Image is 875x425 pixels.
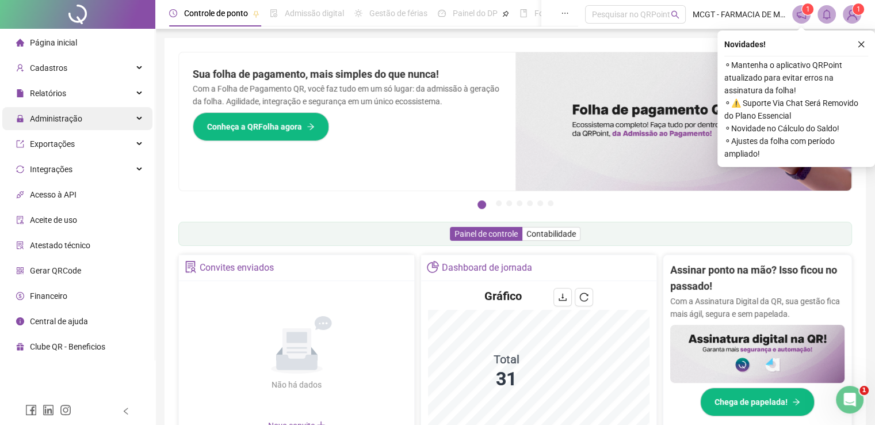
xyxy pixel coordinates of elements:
[724,38,766,51] span: Novidades !
[561,9,569,17] span: ellipsis
[517,200,522,206] button: 4
[30,114,82,123] span: Administração
[30,241,90,250] span: Atestado técnico
[670,325,845,383] img: banner%2F02c71560-61a6-44d4-94b9-c8ab97240462.png
[193,66,502,82] h2: Sua folha de pagamento, mais simples do que nunca!
[185,261,197,273] span: solution
[30,266,81,275] span: Gerar QRCode
[369,9,427,18] span: Gestão de férias
[792,398,800,406] span: arrow-right
[534,9,608,18] span: Folha de pagamento
[724,59,868,97] span: ⚬ Mantenha o aplicativo QRPoint atualizado para evitar erros na assinatura da folha!
[853,3,864,15] sup: Atualize o seu contato no menu Meus Dados
[270,9,278,17] span: file-done
[25,404,37,416] span: facebook
[859,386,869,395] span: 1
[30,291,67,301] span: Financeiro
[30,317,88,326] span: Central de ajuda
[207,120,302,133] span: Conheça a QRFolha agora
[724,97,868,122] span: ⚬ ⚠️ Suporte Via Chat Será Removido do Plano Essencial
[16,191,24,199] span: api
[16,317,24,325] span: info-circle
[857,40,865,48] span: close
[122,407,130,415] span: left
[438,9,446,17] span: dashboard
[285,9,344,18] span: Admissão digital
[184,9,248,18] span: Controle de ponto
[169,9,177,17] span: clock-circle
[670,295,845,320] p: Com a Assinatura Digital da QR, sua gestão fica mais ágil, segura e sem papelada.
[16,165,24,173] span: sync
[527,200,533,206] button: 5
[484,288,522,304] h4: Gráfico
[714,396,788,408] span: Chega de papelada!
[724,135,868,160] span: ⚬ Ajustes da folha com período ampliado!
[724,122,868,135] span: ⚬ Novidade no Cálculo do Saldo!
[670,262,845,295] h2: Assinar ponto na mão? Isso ficou no passado!
[700,388,815,416] button: Chega de papelada!
[30,63,67,73] span: Cadastros
[43,404,54,416] span: linkedin
[16,89,24,97] span: file
[857,5,861,13] span: 1
[16,140,24,148] span: export
[60,404,71,416] span: instagram
[16,343,24,351] span: gift
[16,267,24,275] span: qrcode
[16,241,24,249] span: solution
[537,200,543,206] button: 6
[453,9,498,18] span: Painel do DP
[477,200,486,209] button: 1
[515,52,852,191] img: banner%2F8d14a306-6205-4263-8e5b-06e9a85ad873.png
[802,3,813,15] sup: 1
[442,258,532,278] div: Dashboard de jornada
[548,200,553,206] button: 7
[519,9,528,17] span: book
[244,378,350,391] div: Não há dados
[16,292,24,300] span: dollar
[253,10,259,17] span: pushpin
[30,139,75,149] span: Exportações
[558,293,567,302] span: download
[427,261,439,273] span: pie-chart
[30,190,77,199] span: Acesso à API
[30,215,77,225] span: Aceite de uso
[526,229,576,238] span: Contabilidade
[796,9,807,20] span: notification
[496,200,502,206] button: 2
[30,165,72,174] span: Integrações
[30,342,105,351] span: Clube QR - Beneficios
[16,39,24,47] span: home
[193,112,329,141] button: Conheça a QRFolha agora
[502,10,509,17] span: pushpin
[671,10,679,19] span: search
[354,9,362,17] span: sun
[30,89,66,98] span: Relatórios
[16,115,24,123] span: lock
[836,386,863,413] iframe: Intercom live chat
[30,38,77,47] span: Página inicial
[454,229,518,238] span: Painel de controle
[193,82,502,108] p: Com a Folha de Pagamento QR, você faz tudo em um só lugar: da admissão à geração da folha. Agilid...
[579,293,589,302] span: reload
[806,5,810,13] span: 1
[843,6,861,23] img: 3345
[16,216,24,224] span: audit
[821,9,832,20] span: bell
[16,64,24,72] span: user-add
[693,8,785,21] span: MCGT - FARMACIA DE MANIPULAÇÃO LTDA
[506,200,512,206] button: 3
[307,123,315,131] span: arrow-right
[200,258,274,278] div: Convites enviados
